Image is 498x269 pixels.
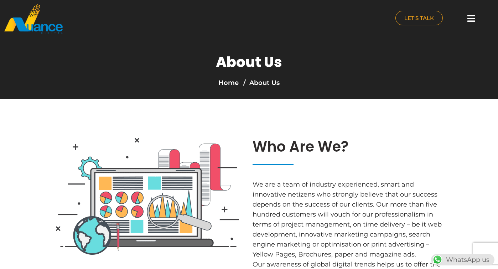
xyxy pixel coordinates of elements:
h2: Who Are We? [253,138,448,155]
li: About Us [242,78,280,88]
img: WhatsApp [432,254,443,265]
div: WhatsApp us [431,254,494,265]
a: Home [218,79,239,87]
span: LET'S TALK [404,15,434,21]
h1: About Us [216,54,282,71]
p: We are a team of industry experienced, smart and innovative netizens who strongly believe that ou... [253,179,448,259]
img: nuance-qatar_logo [4,4,63,35]
a: LET'S TALK [395,11,443,25]
a: WhatsAppWhatsApp us [431,256,494,264]
a: nuance-qatar_logo [4,4,245,35]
